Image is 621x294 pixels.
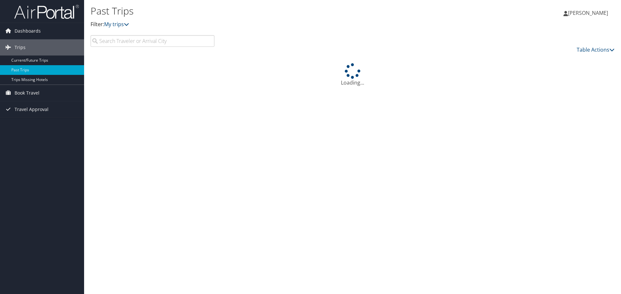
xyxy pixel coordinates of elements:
[563,3,615,23] a: [PERSON_NAME]
[91,35,214,47] input: Search Traveler or Arrival City
[15,85,39,101] span: Book Travel
[568,9,608,16] span: [PERSON_NAME]
[91,20,440,29] p: Filter:
[15,39,26,56] span: Trips
[14,4,79,19] img: airportal-logo.png
[91,63,615,86] div: Loading...
[91,4,440,18] h1: Past Trips
[104,21,129,28] a: My trips
[577,46,615,53] a: Table Actions
[15,101,49,117] span: Travel Approval
[15,23,41,39] span: Dashboards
